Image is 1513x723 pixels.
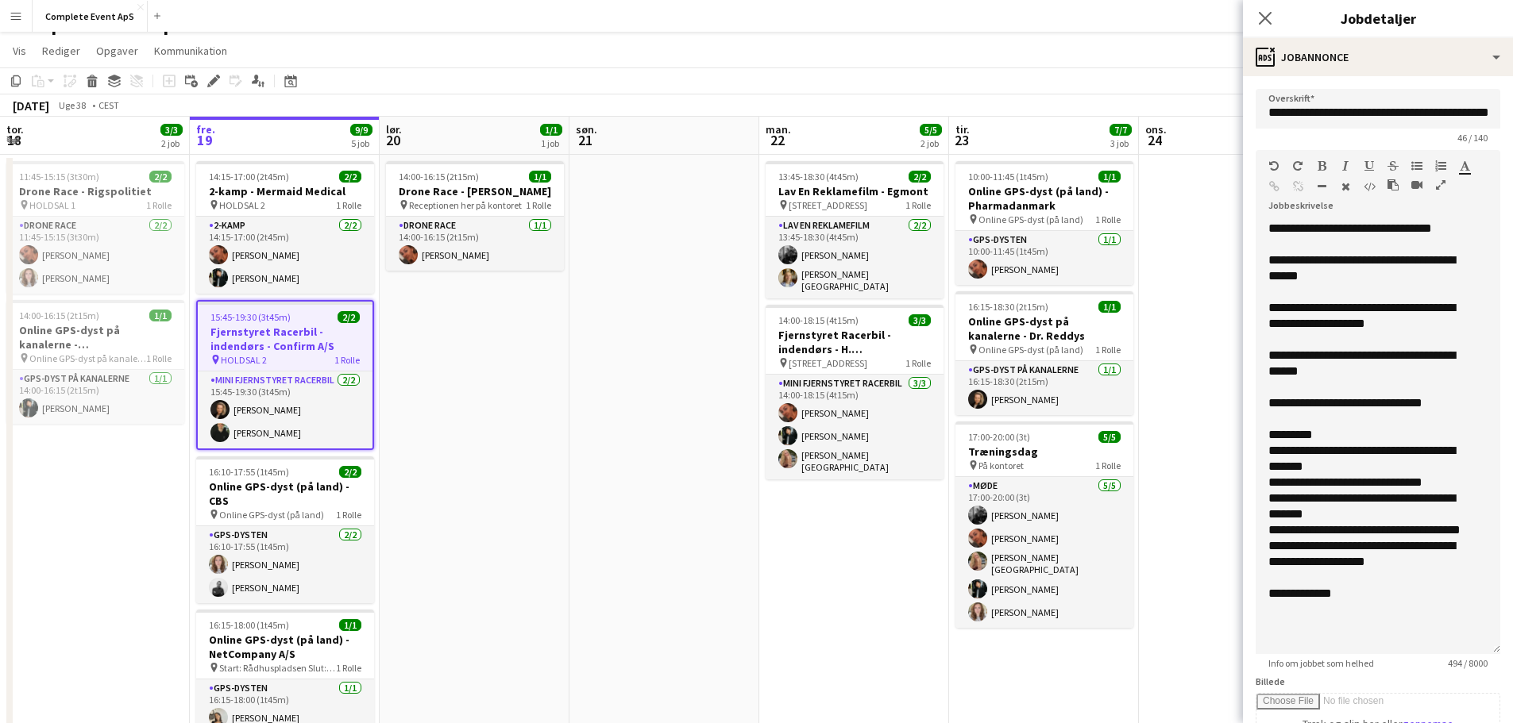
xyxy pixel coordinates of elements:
span: Start: Rådhuspladsen Slut: Rådhuspladsen [219,662,336,674]
app-job-card: 14:00-18:15 (4t15m)3/3Fjernstyret Racerbil - indendørs - H. [GEOGRAPHIC_DATA] A/S [STREET_ADDRESS... [766,305,944,479]
app-job-card: 15:45-19:30 (3t45m)2/2Fjernstyret Racerbil - indendørs - Confirm A/S HOLDSAL 21 RolleMini Fjernst... [196,300,374,450]
app-job-card: 16:10-17:55 (1t45m)2/2Online GPS-dyst (på land) - CBS Online GPS-dyst (på land)1 RolleGPS-dysten2... [196,456,374,603]
span: Online GPS-dyst (på land) [978,344,1083,356]
button: Understregning [1364,160,1375,172]
span: 5/5 [1098,431,1121,443]
span: 2/2 [338,311,360,323]
span: 9/9 [350,124,372,136]
button: Fed [1316,160,1327,172]
app-card-role: Møde5/517:00-20:00 (3t)[PERSON_NAME][PERSON_NAME][PERSON_NAME][GEOGRAPHIC_DATA][PERSON_NAME][PERS... [955,477,1133,628]
h3: Online GPS-dyst (på land) - CBS [196,479,374,508]
span: 1 Rolle [1095,344,1121,356]
span: tir. [955,122,970,137]
span: 1 Rolle [336,662,361,674]
h3: Lav En Reklamefilm - Egmont [766,184,944,198]
app-card-role: GPS-dysten2/216:10-17:55 (1t45m)[PERSON_NAME][PERSON_NAME] [196,526,374,603]
span: 1/1 [149,310,172,321]
a: Rediger [36,40,87,61]
button: Tekstfarve [1459,160,1470,172]
span: 5/5 [920,124,942,136]
span: HOLDSAL 2 [219,199,265,211]
div: CEST [98,99,119,111]
span: 1/1 [529,171,551,183]
span: man. [766,122,791,137]
span: 14:15-17:00 (2t45m) [209,171,289,183]
button: Uordnet liste [1411,160,1422,172]
h3: Drone Race - [PERSON_NAME] [386,184,564,198]
app-card-role: Drone Race2/211:45-15:15 (3t30m)[PERSON_NAME][PERSON_NAME] [6,217,184,294]
div: [DATE] [13,98,49,113]
h3: Online GPS-dyst på kanalerne - [GEOGRAPHIC_DATA] [6,323,184,352]
app-card-role: 2-kamp2/214:15-17:00 (2t45m)[PERSON_NAME][PERSON_NAME] [196,217,374,294]
span: 19 [194,131,215,149]
app-job-card: 14:00-16:15 (2t15m)1/1Online GPS-dyst på kanalerne - [GEOGRAPHIC_DATA] Online GPS-dyst på kanaler... [6,300,184,424]
span: Uge 38 [52,99,92,111]
span: 1/1 [1098,301,1121,313]
h3: Drone Race - Rigspolitiet [6,184,184,198]
span: 2/2 [339,171,361,183]
a: Vis [6,40,33,61]
span: 2/2 [339,466,361,478]
span: 16:10-17:55 (1t45m) [209,466,289,478]
span: 1 Rolle [1095,460,1121,471]
span: På kontoret [978,460,1024,471]
span: 3/3 [909,314,931,326]
app-job-card: 10:00-11:45 (1t45m)1/1Online GPS-dyst (på land) - Pharmadanmark Online GPS-dyst (på land)1 RolleG... [955,161,1133,285]
span: 1 Rolle [336,199,361,211]
h3: 2-kamp - Mermaid Medical [196,184,374,198]
span: Vis [13,44,26,58]
span: Receptionen her på kontoret [409,199,522,211]
span: 2/2 [909,171,931,183]
span: [STREET_ADDRESS] [789,199,867,211]
span: 11:45-15:15 (3t30m) [19,171,99,183]
app-job-card: 14:00-16:15 (2t15m)1/1Drone Race - [PERSON_NAME] Receptionen her på kontoret1 RolleDrone Race1/11... [386,161,564,271]
app-card-role: Lav En Reklamefilm2/213:45-18:30 (4t45m)[PERSON_NAME][PERSON_NAME][GEOGRAPHIC_DATA] [766,217,944,298]
h3: Online GPS-dyst (på land) - NetCompany A/S [196,633,374,661]
span: 3/3 [160,124,183,136]
span: 1/1 [339,619,361,631]
span: 21 [573,131,597,149]
button: Gennemstreget [1388,160,1399,172]
span: 14:00-18:15 (4t15m) [778,314,859,326]
app-job-card: 11:45-15:15 (3t30m)2/2Drone Race - Rigspolitiet HOLDSAL 11 RolleDrone Race2/211:45-15:15 (3t30m)[... [6,161,184,294]
button: Gentag [1292,160,1303,172]
span: 1 Rolle [905,199,931,211]
span: tor. [6,122,24,137]
div: Jobannonce [1243,38,1513,76]
span: 494 / 8000 [1435,657,1500,669]
a: Kommunikation [148,40,234,61]
span: 1 Rolle [526,199,551,211]
app-job-card: 16:15-18:30 (2t15m)1/1Online GPS-dyst på kanalerne - Dr. Reddys Online GPS-dyst (på land)1 RolleG... [955,291,1133,415]
span: 10:00-11:45 (1t45m) [968,171,1048,183]
span: 23 [953,131,970,149]
button: HTML-kode [1364,180,1375,193]
span: HOLDSAL 1 [29,199,75,211]
div: 2 job [921,137,941,149]
span: 22 [763,131,791,149]
span: 17:00-20:00 (3t) [968,431,1030,443]
span: 14:00-16:15 (2t15m) [19,310,99,321]
app-job-card: 14:15-17:00 (2t45m)2/22-kamp - Mermaid Medical HOLDSAL 21 Rolle2-kamp2/214:15-17:00 (2t45m)[PERSO... [196,161,374,294]
span: Info om jobbet som helhed [1256,657,1387,669]
app-card-role: Mini Fjernstyret Racerbil3/314:00-18:15 (4t15m)[PERSON_NAME][PERSON_NAME][PERSON_NAME][GEOGRAPHIC... [766,375,944,479]
button: Indsæt video [1411,179,1422,191]
button: Complete Event ApS [33,1,148,32]
button: Vandret linje [1316,180,1327,193]
span: 2/2 [149,171,172,183]
app-card-role: GPS-dyst på kanalerne1/116:15-18:30 (2t15m)[PERSON_NAME] [955,361,1133,415]
app-card-role: Drone Race1/114:00-16:15 (2t15m)[PERSON_NAME] [386,217,564,271]
h3: Fjernstyret Racerbil - indendørs - H. [GEOGRAPHIC_DATA] A/S [766,328,944,356]
span: 7/7 [1110,124,1132,136]
span: 1 Rolle [146,352,172,364]
span: Rediger [42,44,80,58]
span: 1 Rolle [146,199,172,211]
span: Online GPS-dyst på kanalerne [29,352,146,364]
h3: Træningsdag [955,444,1133,459]
span: 18 [4,131,24,149]
span: søn. [576,122,597,137]
app-card-role: Mini Fjernstyret Racerbil2/215:45-19:30 (3t45m)[PERSON_NAME][PERSON_NAME] [198,371,372,448]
